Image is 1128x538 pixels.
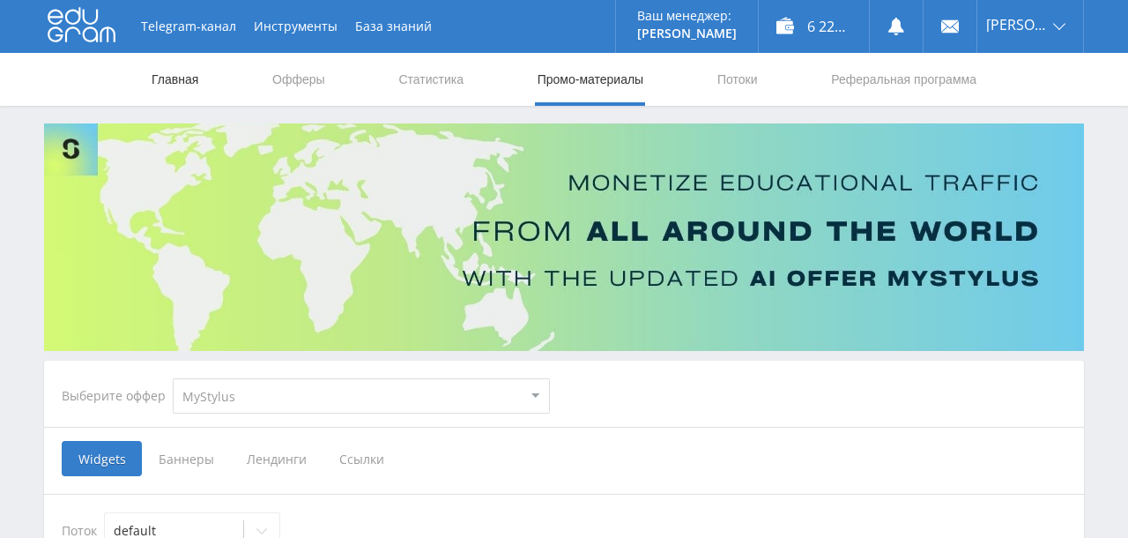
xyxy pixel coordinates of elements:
span: Ссылки [323,441,401,476]
a: Реферальная программа [829,53,978,106]
p: [PERSON_NAME] [637,26,737,41]
p: Ваш менеджер: [637,9,737,23]
span: Лендинги [230,441,323,476]
a: Офферы [271,53,327,106]
span: [PERSON_NAME] [986,18,1048,32]
a: Потоки [716,53,760,106]
span: Widgets [62,441,142,476]
span: Баннеры [142,441,230,476]
a: Промо-материалы [536,53,645,106]
img: Banner [44,123,1084,351]
a: Статистика [397,53,465,106]
div: Выберите оффер [62,389,173,403]
a: Главная [150,53,200,106]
